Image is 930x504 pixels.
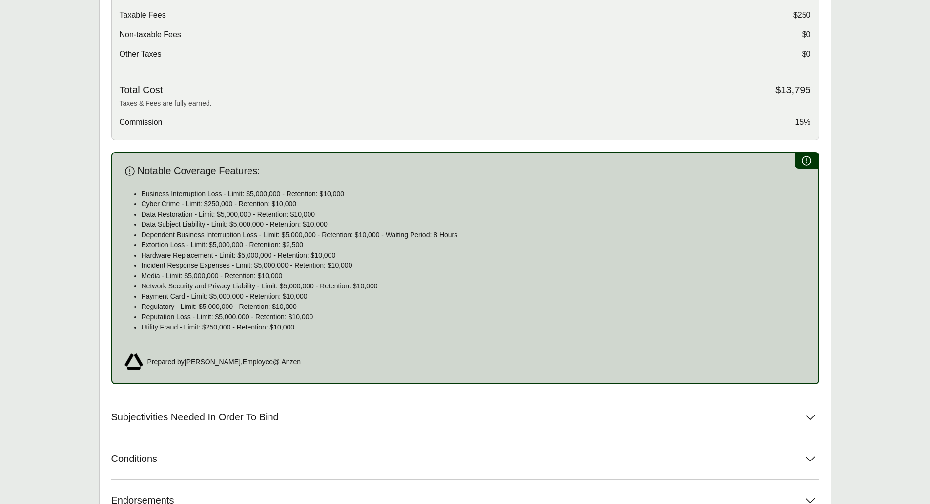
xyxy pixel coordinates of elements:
span: Commission [120,116,163,128]
p: Taxes & Fees are fully earned. [120,98,811,109]
button: Conditions [111,438,819,479]
p: Extortion Loss - Limit: $5,000,000 - Retention: $2,500 [142,240,806,250]
p: Reputation Loss - Limit: $5,000,000 - Retention: $10,000 [142,312,806,322]
span: $13,795 [775,84,810,96]
span: Notable Coverage Features: [138,165,260,177]
span: Total Cost [120,84,163,96]
span: Prepared by [PERSON_NAME] , Employee @ Anzen [147,357,301,367]
span: Taxable Fees [120,9,166,21]
span: $250 [793,9,811,21]
span: $0 [802,48,811,60]
span: 15% [795,116,810,128]
span: Non-taxable Fees [120,29,181,41]
p: Data Restoration - Limit: $5,000,000 - Retention: $10,000 [142,209,806,219]
p: Incident Response Expenses - Limit: $5,000,000 - Retention: $10,000 [142,261,806,271]
p: Network Security and Privacy Liability - Limit: $5,000,000 - Retention: $10,000 [142,281,806,291]
p: Regulatory - Limit: $5,000,000 - Retention: $10,000 [142,302,806,312]
span: Conditions [111,453,158,465]
p: Utility Fraud - Limit: $250,000 - Retention: $10,000 [142,322,806,332]
p: Hardware Replacement - Limit: $5,000,000 - Retention: $10,000 [142,250,806,261]
p: Dependent Business Interruption Loss - Limit: $5,000,000 - Retention: $10,000 - Waiting Period: 8... [142,230,806,240]
span: Other Taxes [120,48,162,60]
p: Data Subject Liability - Limit: $5,000,000 - Retention: $10,000 [142,219,806,230]
p: Business Interruption Loss - Limit: $5,000,000 - Retention: $10,000 [142,189,806,199]
p: Payment Card - Limit: $5,000,000 - Retention: $10,000 [142,291,806,302]
p: Cyber Crime - Limit: $250,000 - Retention: $10,000 [142,199,806,209]
span: $0 [802,29,811,41]
span: Subjectivities Needed In Order To Bind [111,411,279,423]
button: Subjectivities Needed In Order To Bind [111,396,819,438]
p: Media - Limit: $5,000,000 - Retention: $10,000 [142,271,806,281]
